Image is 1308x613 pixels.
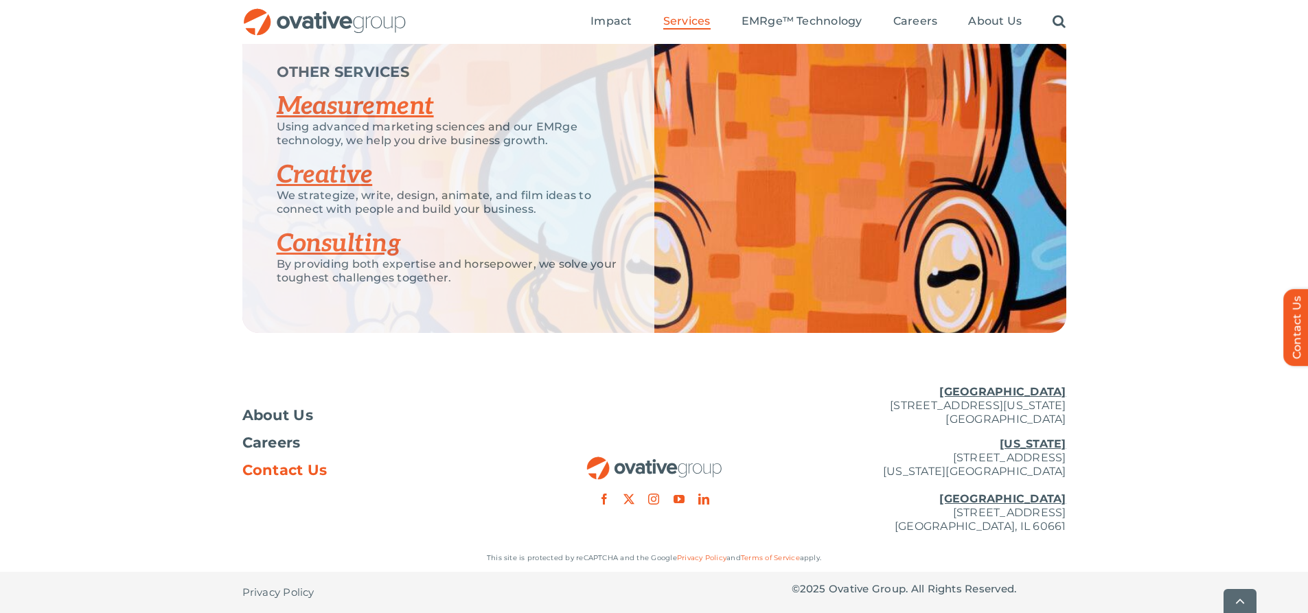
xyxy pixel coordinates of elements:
u: [US_STATE] [1000,437,1066,450]
span: Careers [893,14,938,28]
p: By providing both expertise and horsepower, we solve your toughest challenges together. [277,257,620,285]
span: EMRge™ Technology [742,14,862,28]
a: Services [663,14,711,30]
a: Consulting [277,229,401,259]
u: [GEOGRAPHIC_DATA] [939,385,1066,398]
a: twitter [623,494,634,505]
a: About Us [242,408,517,422]
p: We strategize, write, design, animate, and film ideas to connect with people and build your busin... [277,189,620,216]
span: Services [663,14,711,28]
a: instagram [648,494,659,505]
span: Contact Us [242,463,328,477]
a: linkedin [698,494,709,505]
span: 2025 [800,582,826,595]
p: [STREET_ADDRESS][US_STATE] [GEOGRAPHIC_DATA] [792,385,1066,426]
p: OTHER SERVICES [277,65,620,79]
a: youtube [674,494,685,505]
span: Impact [590,14,632,28]
a: facebook [599,494,610,505]
a: Careers [242,436,517,450]
a: Creative [277,160,373,190]
a: Measurement [277,91,434,122]
nav: Footer - Privacy Policy [242,572,517,613]
span: Careers [242,436,301,450]
u: [GEOGRAPHIC_DATA] [939,492,1066,505]
p: Using advanced marketing sciences and our EMRge technology, we help you drive business growth. [277,120,620,148]
a: Terms of Service [741,553,800,562]
a: EMRge™ Technology [742,14,862,30]
a: Search [1053,14,1066,30]
a: Privacy Policy [677,553,726,562]
span: About Us [968,14,1022,28]
span: About Us [242,408,314,422]
span: Privacy Policy [242,586,314,599]
a: OG_Full_horizontal_RGB [242,7,407,20]
p: This site is protected by reCAPTCHA and the Google and apply. [242,551,1066,565]
a: About Us [968,14,1022,30]
a: Privacy Policy [242,572,314,613]
a: Impact [590,14,632,30]
p: [STREET_ADDRESS] [US_STATE][GEOGRAPHIC_DATA] [STREET_ADDRESS] [GEOGRAPHIC_DATA], IL 60661 [792,437,1066,533]
p: © Ovative Group. All Rights Reserved. [792,582,1066,596]
a: OG_Full_horizontal_RGB [586,455,723,468]
nav: Footer Menu [242,408,517,477]
a: Careers [893,14,938,30]
a: Contact Us [242,463,517,477]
